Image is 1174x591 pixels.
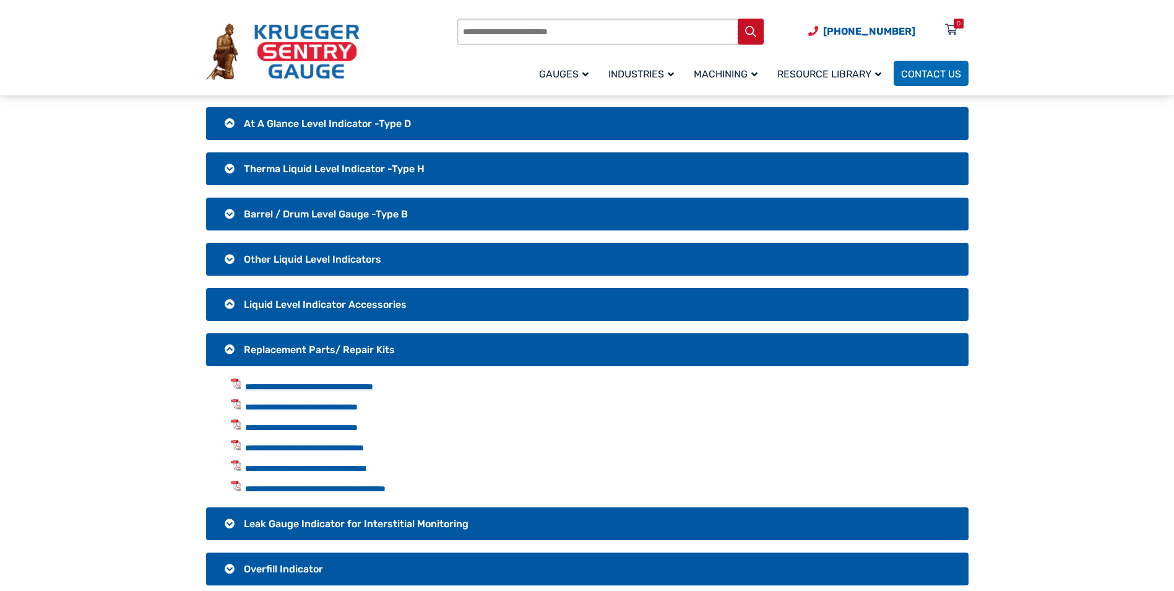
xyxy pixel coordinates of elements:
[206,24,360,81] img: Krueger Sentry Gauge
[244,208,408,220] span: Barrel / Drum Level Gauge -Type B
[244,253,381,265] span: Other Liquid Level Indicators
[686,59,770,88] a: Machining
[777,68,881,80] span: Resource Library
[823,25,915,37] span: [PHONE_NUMBER]
[770,59,894,88] a: Resource Library
[901,68,961,80] span: Contact Us
[244,344,395,356] span: Replacement Parts/ Repair Kits
[244,118,411,129] span: At A Glance Level Indicator -Type D
[244,299,407,310] span: Liquid Level Indicator Accessories
[244,563,323,575] span: Overfill Indicator
[532,59,601,88] a: Gauges
[244,163,425,175] span: Therma Liquid Level Indicator -Type H
[608,68,674,80] span: Industries
[601,59,686,88] a: Industries
[244,518,468,530] span: Leak Gauge Indicator for Interstitial Monitoring
[808,24,915,39] a: Phone Number (920) 434-8860
[694,68,757,80] span: Machining
[894,61,969,86] a: Contact Us
[957,19,960,28] div: 0
[539,68,589,80] span: Gauges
